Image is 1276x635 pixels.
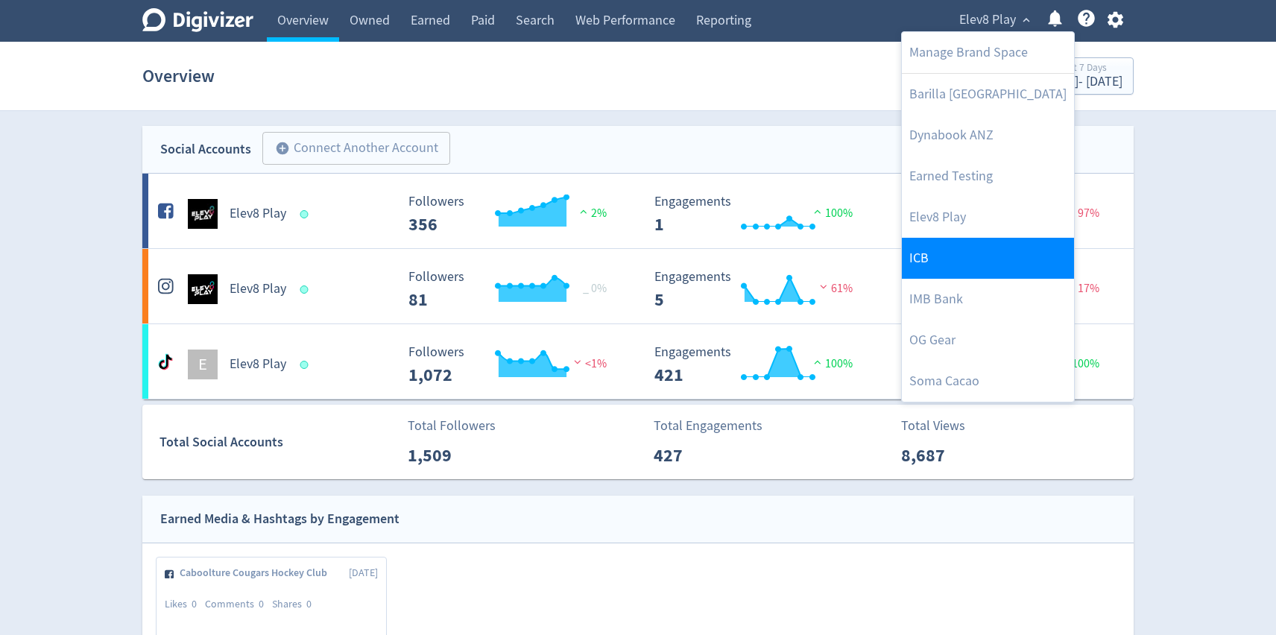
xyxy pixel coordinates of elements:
a: Manage Brand Space [902,32,1074,73]
a: OG Gear [902,320,1074,361]
a: ICB [902,238,1074,279]
a: IMB Bank [902,279,1074,320]
a: Elev8 Play [902,197,1074,238]
a: Soma Cacao [902,361,1074,402]
a: Barilla [GEOGRAPHIC_DATA] [902,74,1074,115]
a: Dynabook ANZ [902,115,1074,156]
a: Earned Testing [902,156,1074,197]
